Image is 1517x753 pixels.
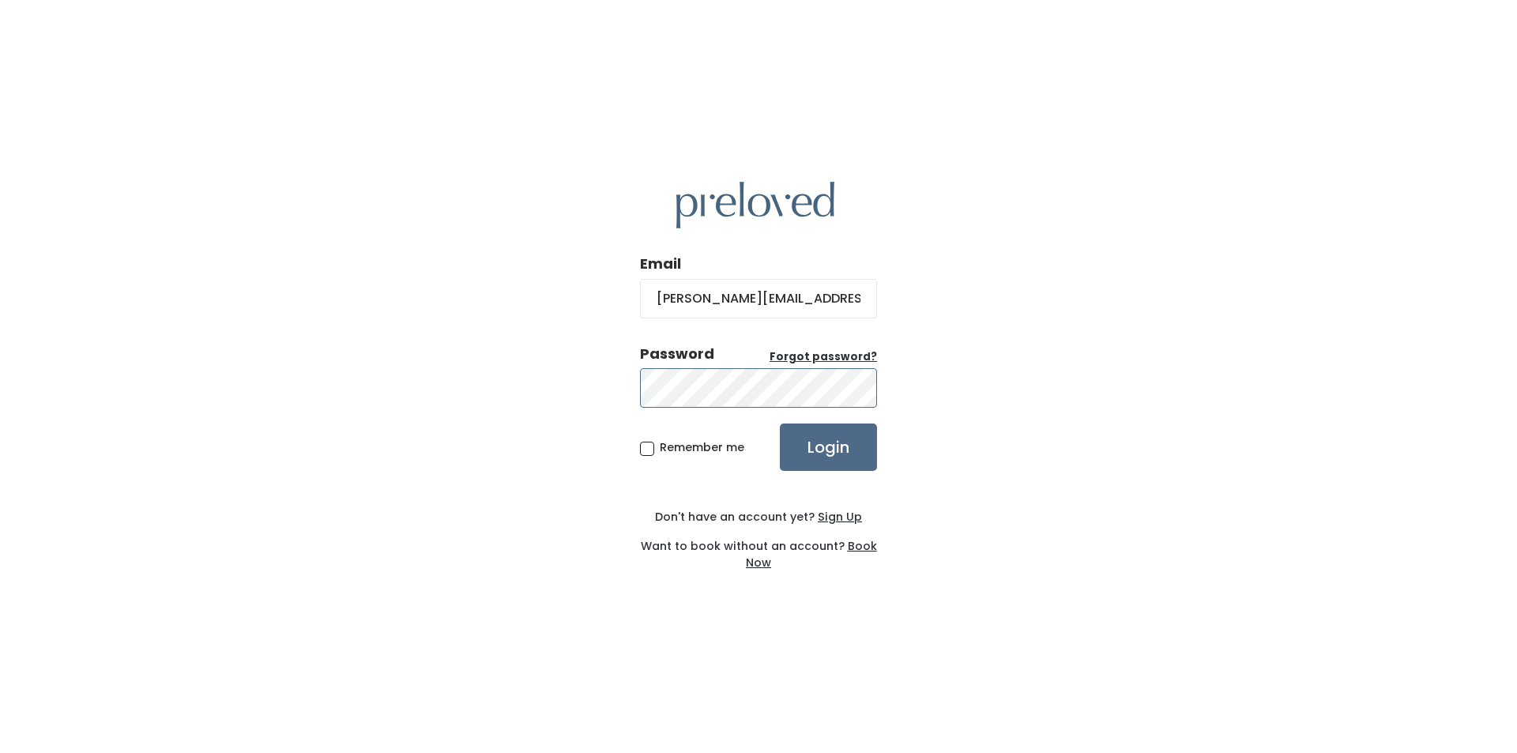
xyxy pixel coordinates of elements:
[640,509,877,525] div: Don't have an account yet?
[815,509,862,525] a: Sign Up
[746,538,877,570] a: Book Now
[770,349,877,365] a: Forgot password?
[660,439,744,455] span: Remember me
[640,344,714,364] div: Password
[676,182,834,228] img: preloved logo
[780,424,877,471] input: Login
[640,254,681,274] label: Email
[770,349,877,364] u: Forgot password?
[818,509,862,525] u: Sign Up
[640,525,877,571] div: Want to book without an account?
